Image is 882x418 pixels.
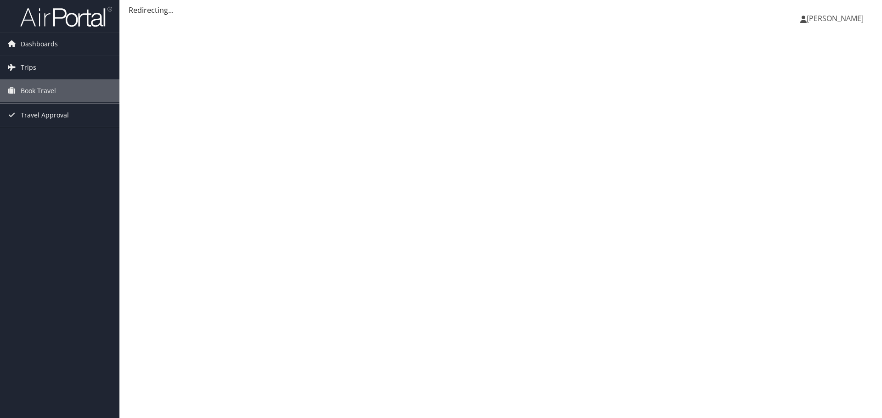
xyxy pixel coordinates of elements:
[21,56,36,79] span: Trips
[20,6,112,28] img: airportal-logo.png
[21,33,58,56] span: Dashboards
[21,79,56,102] span: Book Travel
[807,13,864,23] span: [PERSON_NAME]
[21,104,69,127] span: Travel Approval
[129,5,873,16] div: Redirecting...
[800,5,873,32] a: [PERSON_NAME]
